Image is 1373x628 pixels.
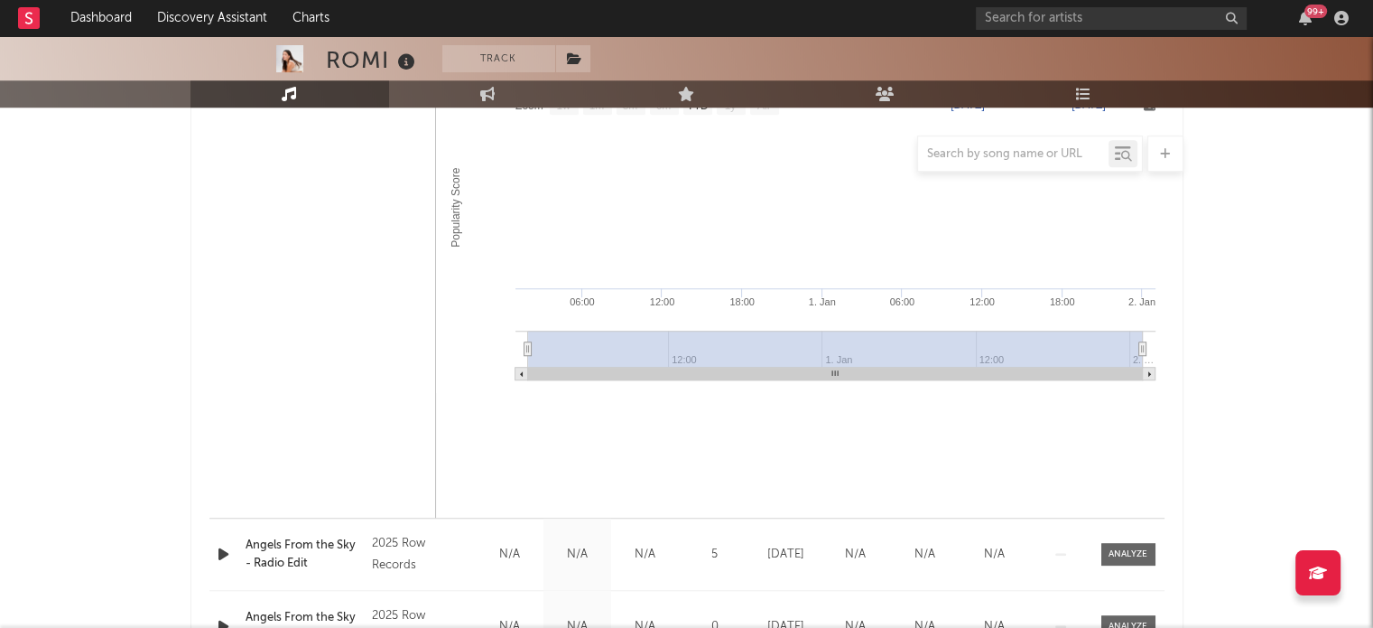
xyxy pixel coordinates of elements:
div: N/A [616,546,674,564]
div: N/A [548,546,607,564]
input: Search for artists [976,7,1247,30]
div: 2025 Row Records [372,533,470,576]
div: N/A [825,546,886,564]
a: Angels From the Sky - Radio Edit [246,537,364,572]
text: 12:00 [969,296,995,307]
text: 1. Jan [808,296,835,307]
div: N/A [895,546,955,564]
div: [DATE] [756,546,816,564]
div: ROMI [326,45,420,75]
input: Search by song name or URL [918,147,1109,162]
text: 18:00 [729,296,755,307]
text: Popularity Score [449,167,461,247]
button: Track [442,45,555,72]
text: 2. … [1132,354,1153,365]
text: 06:00 [889,296,914,307]
div: N/A [964,546,1025,564]
text: 2. Jan [1127,296,1155,307]
div: 5 [683,546,747,564]
text: 06:00 [570,296,595,307]
div: N/A [480,546,539,564]
text: 12:00 [649,296,674,307]
button: 99+ [1299,11,1312,25]
text: 18:00 [1049,296,1074,307]
div: 99 + [1304,5,1327,18]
